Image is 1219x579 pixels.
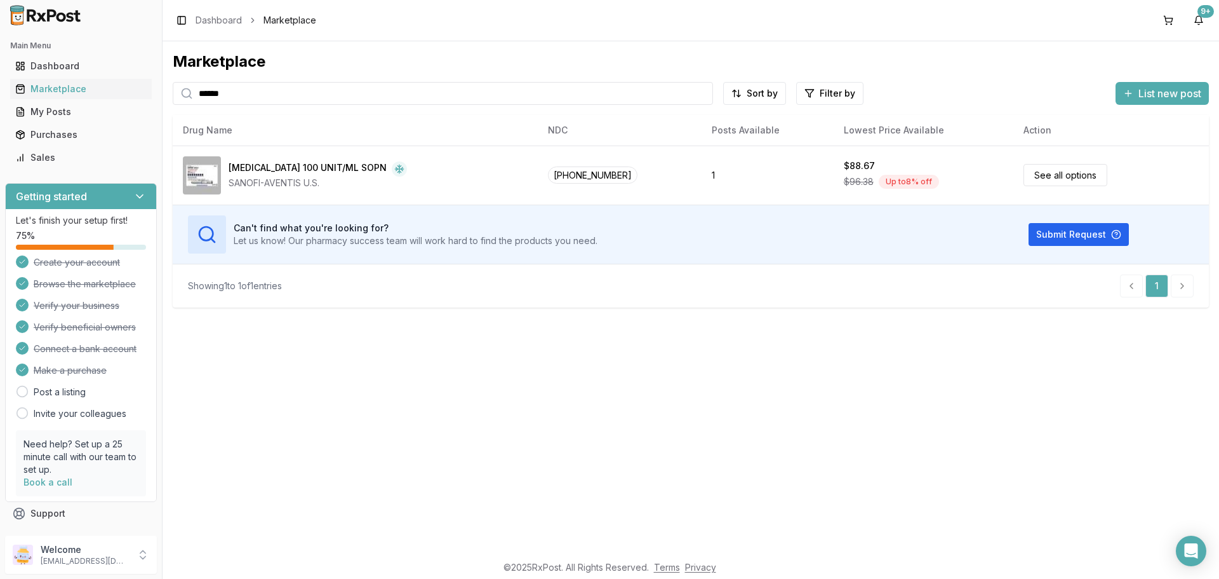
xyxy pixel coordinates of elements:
a: See all options [1023,164,1107,186]
span: 75 % [16,229,35,242]
a: Invite your colleagues [34,407,126,420]
a: Post a listing [34,386,86,398]
span: List new post [1138,86,1201,101]
button: Support [5,502,157,525]
nav: pagination [1120,275,1194,297]
span: Filter by [820,87,855,100]
p: Let's finish your setup first! [16,214,146,227]
div: Sales [15,151,147,164]
span: Verify beneficial owners [34,321,136,334]
a: Privacy [685,562,716,573]
th: Action [1013,115,1209,146]
div: Marketplace [173,51,1209,72]
h2: Main Menu [10,41,152,51]
span: $96.38 [844,175,874,188]
button: Sort by [723,82,786,105]
button: Purchases [5,125,157,145]
a: Marketplace [10,78,152,100]
a: Sales [10,146,152,169]
button: My Posts [5,102,157,122]
button: Dashboard [5,56,157,76]
p: Need help? Set up a 25 minute call with our team to set up. [23,438,138,476]
button: Sales [5,147,157,168]
a: Book a call [23,477,72,487]
th: Posts Available [702,115,834,146]
button: Submit Request [1029,223,1129,246]
p: [EMAIL_ADDRESS][DOMAIN_NAME] [41,556,129,566]
h3: Can't find what you're looking for? [234,222,597,235]
img: RxPost Logo [5,5,86,25]
a: List new post [1116,88,1209,101]
nav: breadcrumb [196,14,316,27]
p: Welcome [41,543,129,556]
div: Purchases [15,128,147,141]
button: Marketplace [5,79,157,99]
div: 9+ [1197,5,1214,18]
span: Feedback [30,530,74,543]
div: Marketplace [15,83,147,95]
button: List new post [1116,82,1209,105]
div: $88.67 [844,160,875,172]
div: My Posts [15,106,147,118]
div: SANOFI-AVENTIS U.S. [229,177,407,189]
a: Dashboard [196,14,242,27]
span: Marketplace [263,14,316,27]
span: Make a purchase [34,364,107,377]
div: Up to 8 % off [879,175,939,189]
button: Filter by [796,82,863,105]
td: 1 [702,146,834,205]
a: 1 [1145,275,1168,297]
th: Lowest Price Available [834,115,1014,146]
h3: Getting started [16,189,87,204]
th: Drug Name [173,115,538,146]
a: Purchases [10,123,152,146]
div: Dashboard [15,60,147,72]
th: NDC [538,115,702,146]
div: [MEDICAL_DATA] 100 UNIT/ML SOPN [229,161,387,177]
img: User avatar [13,545,33,565]
span: Connect a bank account [34,343,137,355]
button: Feedback [5,525,157,548]
a: Dashboard [10,55,152,78]
img: Lantus SoloStar 100 UNIT/ML SOPN [183,156,221,194]
p: Let us know! Our pharmacy success team will work hard to find the products you need. [234,235,597,247]
a: My Posts [10,100,152,123]
div: Open Intercom Messenger [1176,536,1206,566]
span: Verify your business [34,299,119,312]
span: Create your account [34,256,120,269]
a: Terms [654,562,680,573]
span: Sort by [747,87,778,100]
span: Browse the marketplace [34,278,136,290]
button: 9+ [1189,10,1209,31]
span: [PHONE_NUMBER] [548,167,637,184]
div: Showing 1 to 1 of 1 entries [188,280,282,292]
